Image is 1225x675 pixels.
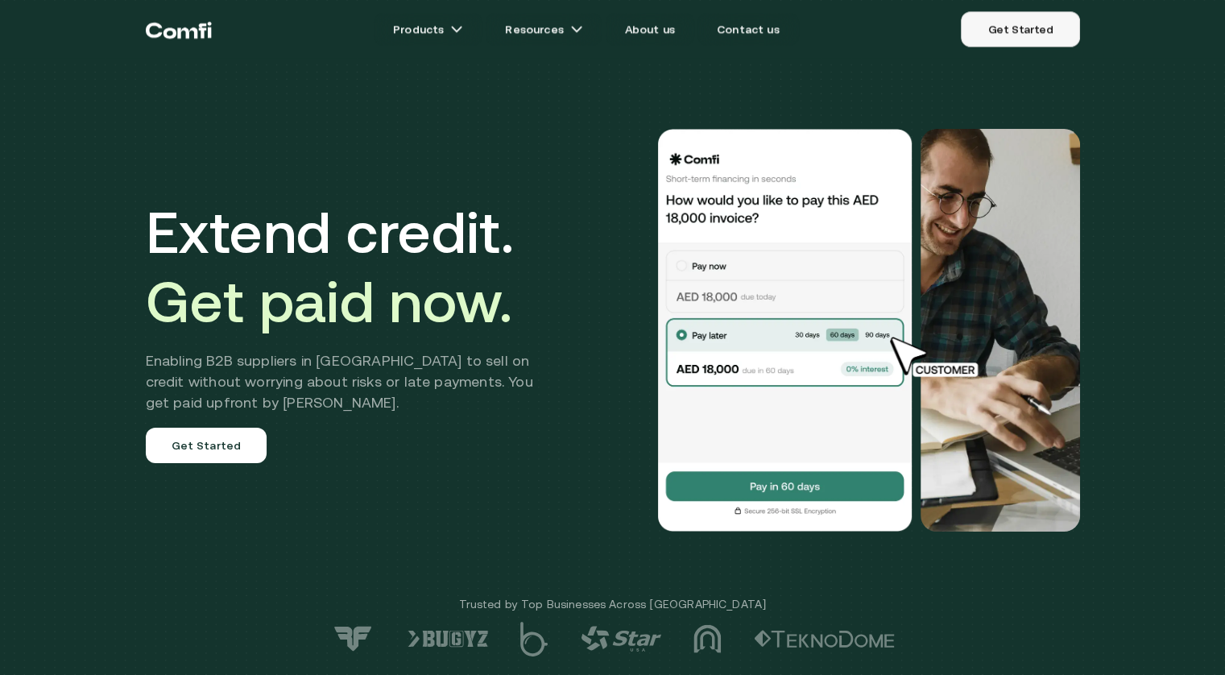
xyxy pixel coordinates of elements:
img: logo-4 [581,626,661,652]
img: logo-7 [331,625,375,652]
a: Resourcesarrow icons [486,13,602,45]
img: arrow icons [570,23,583,35]
a: Contact us [697,13,799,45]
img: arrow icons [450,23,463,35]
h1: Extend credit. [146,197,557,336]
a: Productsarrow icons [374,13,482,45]
img: Would you like to pay this AED 18,000.00 invoice? [921,129,1080,532]
span: Get paid now. [146,268,513,334]
img: cursor [879,334,996,379]
a: Get Started [961,11,1079,47]
img: logo-2 [754,630,895,648]
img: logo-5 [520,622,548,656]
a: Return to the top of the Comfi home page [146,5,212,53]
a: About us [606,13,694,45]
a: Get Started [146,428,267,463]
h2: Enabling B2B suppliers in [GEOGRAPHIC_DATA] to sell on credit without worrying about risks or lat... [146,350,557,413]
img: logo-6 [408,630,488,648]
img: Would you like to pay this AED 18,000.00 invoice? [656,129,914,532]
img: logo-3 [693,624,722,653]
